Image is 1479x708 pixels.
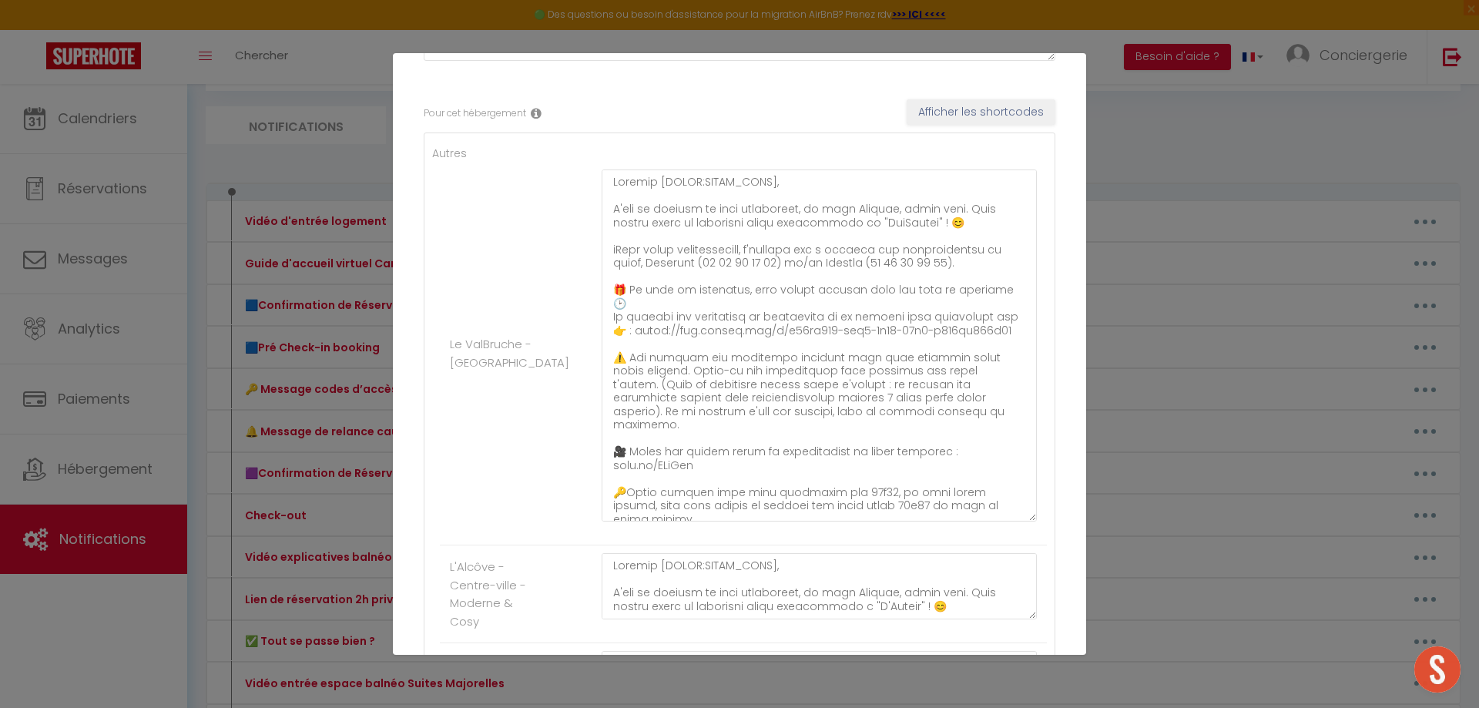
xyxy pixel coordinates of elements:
[450,558,531,630] label: L'Alcôve - Centre-ville - Moderne & Cosy
[1414,646,1461,693] div: Ouvrir le chat
[450,335,569,371] label: Le ValBruche - [GEOGRAPHIC_DATA]
[424,106,526,121] label: Pour cet hébergement
[531,107,542,119] i: Rental
[907,99,1055,126] button: Afficher les shortcodes
[432,145,467,162] label: Autres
